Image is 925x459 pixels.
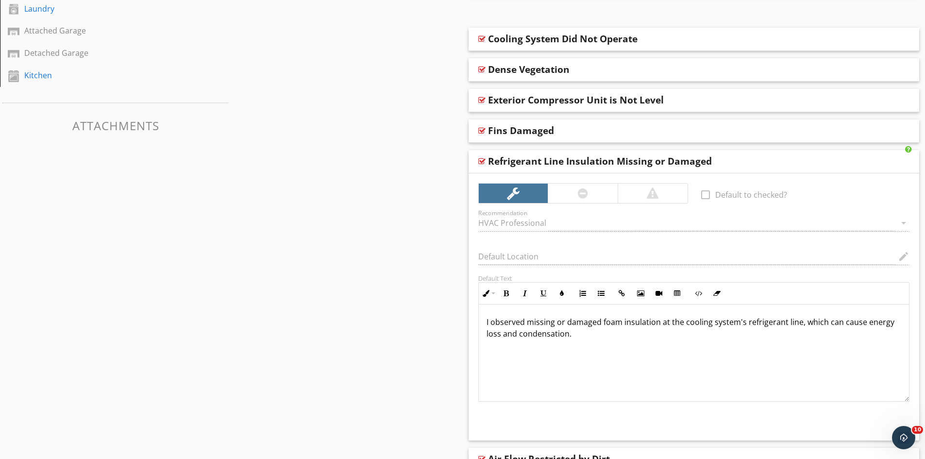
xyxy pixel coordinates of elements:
[553,284,571,303] button: Colors
[912,426,923,434] span: 10
[689,284,707,303] button: Code View
[24,69,185,81] div: Kitchen
[631,284,650,303] button: Insert Image (Ctrl+P)
[668,284,687,303] button: Insert Table
[650,284,668,303] button: Insert Video
[488,125,554,136] div: Fins Damaged
[24,3,185,15] div: Laundry
[613,284,631,303] button: Insert Link (Ctrl+K)
[497,284,516,303] button: Bold (Ctrl+B)
[488,155,712,167] div: Refrigerant Line Insulation Missing or Damaged
[24,47,185,59] div: Detached Garage
[478,274,910,282] div: Default Text
[707,284,726,303] button: Clear Formatting
[573,284,592,303] button: Ordered List
[534,284,553,303] button: Underline (Ctrl+U)
[488,94,664,106] div: Exterior Compressor Unit is Not Level
[516,284,534,303] button: Italic (Ctrl+I)
[479,284,497,303] button: Inline Style
[892,426,915,449] iframe: Intercom live chat
[488,33,638,45] div: Cooling System Did Not Operate
[487,316,902,340] p: I observed missing or damaged foam insulation at the cooling system's refrigerant line, which can...
[488,64,570,75] div: Dense Vegetation
[24,25,185,36] div: Attached Garage
[592,284,610,303] button: Unordered List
